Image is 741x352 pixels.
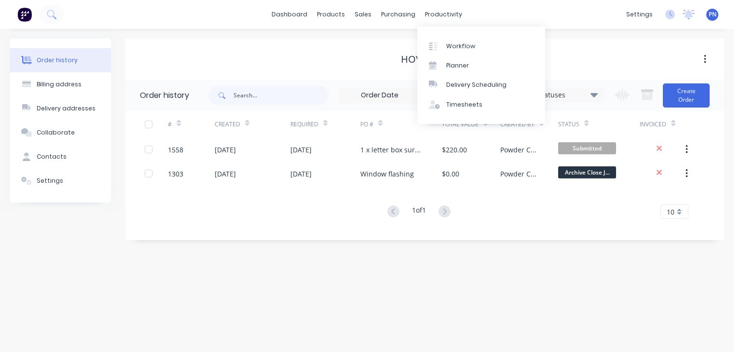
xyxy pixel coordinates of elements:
div: settings [621,7,658,22]
button: Collaborate [10,121,111,145]
span: PN [709,10,716,19]
div: Created [215,111,290,137]
div: productivity [420,7,467,22]
div: sales [350,7,376,22]
div: Delivery Scheduling [446,81,507,89]
div: Contacts [37,152,67,161]
div: Collaborate [37,128,75,137]
div: 1303 [168,169,183,179]
div: # [168,120,172,129]
div: [DATE] [290,145,312,155]
div: purchasing [376,7,420,22]
div: Order history [37,56,78,65]
span: Archive Close J... [558,166,616,178]
div: $220.00 [442,145,467,155]
div: Required [290,111,360,137]
a: dashboard [267,7,312,22]
div: 1 of 1 [412,205,426,219]
div: [DATE] [215,169,236,179]
div: products [312,7,350,22]
button: Order history [10,48,111,72]
div: PO # [360,111,442,137]
div: Powder Crew [500,145,539,155]
div: Billing address [37,80,82,89]
div: Planner [446,61,469,70]
div: Window flashing [360,169,414,179]
div: Delivery addresses [37,104,96,113]
div: Order history [140,90,189,101]
img: Factory [17,7,32,22]
div: [DATE] [215,145,236,155]
div: Timesheets [446,100,482,109]
div: Powder Crew [500,169,539,179]
div: Status [558,111,640,137]
button: Settings [10,169,111,193]
div: 1 x letter box surround [360,145,423,155]
div: 1558 [168,145,183,155]
div: Hover CO [401,54,449,65]
span: 10 [667,207,674,217]
a: Workflow [417,36,545,55]
div: Settings [37,176,63,185]
div: Invoiced [640,111,686,137]
div: Required [290,120,318,129]
a: Timesheets [417,95,545,114]
a: Planner [417,56,545,75]
div: # [168,111,215,137]
div: Created [215,120,240,129]
a: Delivery Scheduling [417,75,545,95]
button: Contacts [10,145,111,169]
div: Workflow [446,42,475,51]
div: [DATE] [290,169,312,179]
span: Submitted [558,142,616,154]
button: Delivery addresses [10,96,111,121]
button: Create Order [663,83,710,108]
div: $0.00 [442,169,459,179]
div: Status [558,120,579,129]
input: Search... [233,86,329,105]
input: Order Date [339,88,420,103]
div: PO # [360,120,373,129]
div: 21 Statuses [522,90,604,100]
div: Invoiced [640,120,666,129]
button: Billing address [10,72,111,96]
